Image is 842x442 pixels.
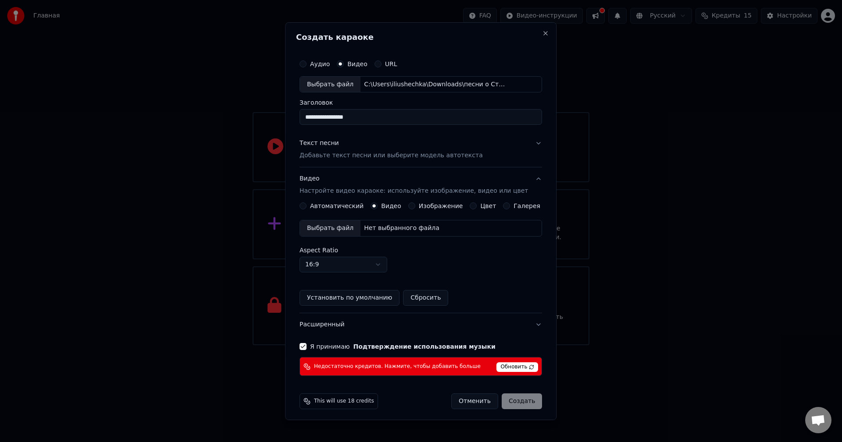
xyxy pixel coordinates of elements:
label: Видео [381,203,401,209]
span: Недостаточно кредитов. Нажмите, чтобы добавить больше [314,363,481,370]
span: This will use 18 credits [314,398,374,405]
button: Установить по умолчанию [300,290,400,306]
label: Автоматический [310,203,364,209]
label: URL [385,60,397,67]
p: Настройте видео караоке: используйте изображение, видео или цвет [300,187,528,195]
span: Обновить [497,362,539,372]
label: Аудио [310,60,330,67]
label: Изображение [419,203,463,209]
label: Заголовок [300,99,542,106]
h2: Создать караоке [296,33,546,41]
label: Галерея [514,203,541,209]
p: Добавьте текст песни или выберите модель автотекста [300,151,483,160]
div: Видео [300,174,528,195]
button: Расширенный [300,313,542,336]
div: ВидеоНастройте видео караоке: используйте изображение, видео или цвет [300,202,542,313]
button: Текст песниДобавьте текст песни или выберите модель автотекста [300,132,542,167]
label: Aspect Ratio [300,247,542,253]
div: Выбрать файл [300,76,360,92]
button: ВидеоНастройте видео караоке: используйте изображение, видео или цвет [300,167,542,202]
div: Нет выбранного файла [360,224,443,233]
label: Видео [347,60,367,67]
button: Я принимаю [353,343,496,350]
label: Я принимаю [310,343,496,350]
div: Текст песни [300,139,339,148]
div: C:\Users\iliushechka\Downloads\песни о Стрежевом.mp4 [360,80,510,88]
label: Цвет [481,203,496,209]
div: Выбрать файл [300,220,360,236]
button: Отменить [451,393,498,409]
button: Сбросить [403,290,449,306]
